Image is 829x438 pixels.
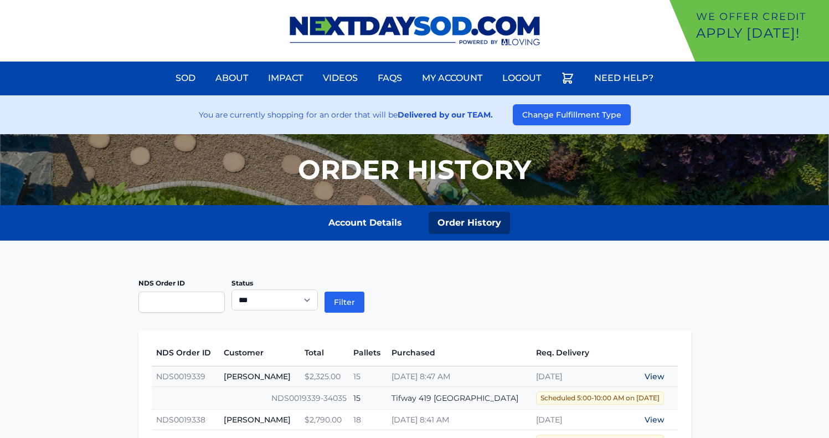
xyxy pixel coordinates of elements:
[300,410,349,430] td: $2,790.00
[300,366,349,387] td: $2,325.00
[156,415,205,425] a: NDS0019338
[387,339,532,366] th: Purchased
[349,339,387,366] th: Pallets
[532,339,620,366] th: Req. Delivery
[415,65,489,91] a: My Account
[325,292,364,313] button: Filter
[696,24,825,42] p: Apply [DATE]!
[320,212,411,234] a: Account Details
[231,279,253,287] label: Status
[645,371,665,381] a: View
[387,366,532,387] td: [DATE] 8:47 AM
[696,9,825,24] p: We offer Credit
[261,65,310,91] a: Impact
[219,366,300,387] td: [PERSON_NAME]
[398,110,493,120] strong: Delivered by our TEAM.
[156,371,205,381] a: NDS0019339
[219,339,300,366] th: Customer
[371,65,409,91] a: FAQs
[532,410,620,430] td: [DATE]
[138,279,185,287] label: NDS Order ID
[429,212,510,234] a: Order History
[349,410,387,430] td: 18
[300,339,349,366] th: Total
[219,410,300,430] td: [PERSON_NAME]
[536,391,664,405] span: Scheduled 5:00-10:00 AM on [DATE]
[298,156,531,183] h1: Order History
[152,387,349,410] td: NDS0019339-34035
[645,415,665,425] a: View
[513,104,631,125] button: Change Fulfillment Type
[496,65,548,91] a: Logout
[349,387,387,410] td: 15
[349,366,387,387] td: 15
[387,387,532,410] td: Tifway 419 [GEOGRAPHIC_DATA]
[588,65,660,91] a: Need Help?
[387,410,532,430] td: [DATE] 8:41 AM
[169,65,202,91] a: Sod
[152,339,219,366] th: NDS Order ID
[316,65,364,91] a: Videos
[532,366,620,387] td: [DATE]
[209,65,255,91] a: About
